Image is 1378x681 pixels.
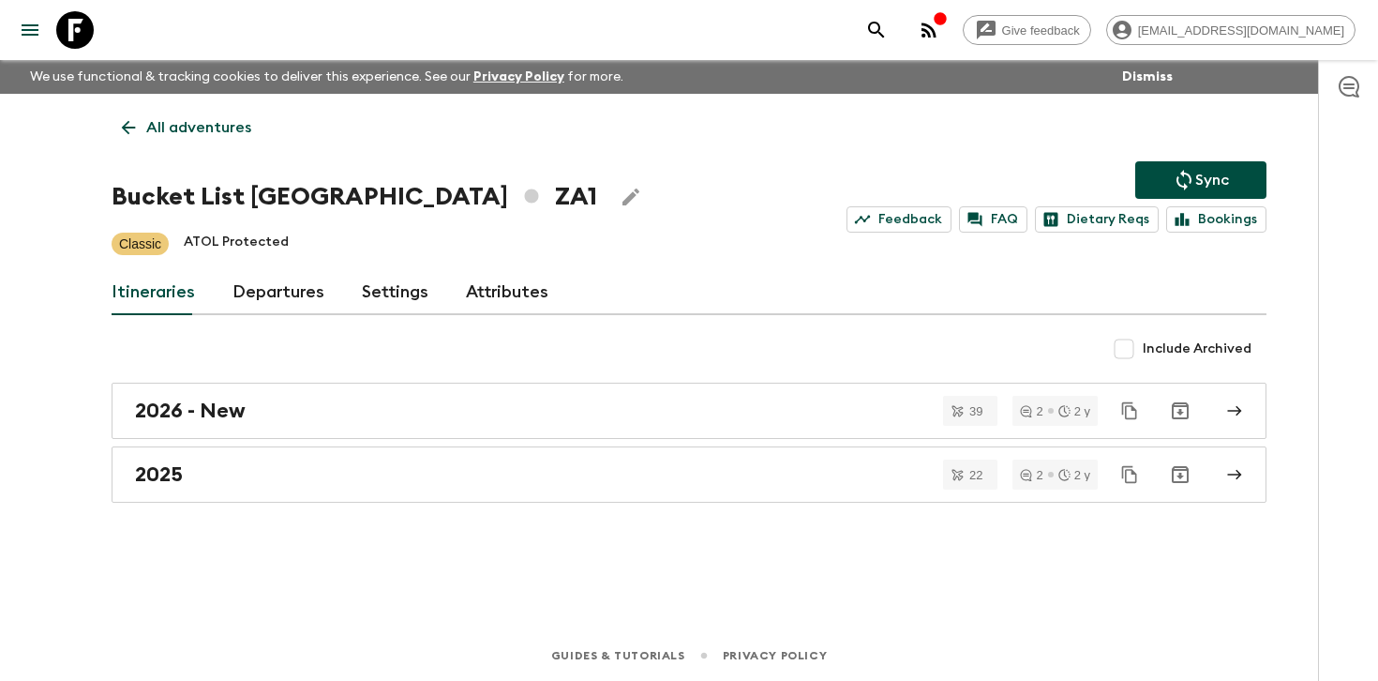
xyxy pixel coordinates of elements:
[11,11,49,49] button: menu
[1020,469,1042,481] div: 2
[1135,161,1266,199] button: Sync adventure departures to the booking engine
[992,23,1090,38] span: Give feedback
[232,270,324,315] a: Departures
[1058,469,1090,481] div: 2 y
[473,70,564,83] a: Privacy Policy
[1035,206,1159,233] a: Dietary Reqs
[958,405,994,417] span: 39
[1113,458,1146,492] button: Duplicate
[466,270,548,315] a: Attributes
[22,60,631,94] p: We use functional & tracking cookies to deliver this experience. See our for more.
[846,206,951,233] a: Feedback
[135,399,246,423] h2: 2026 - New
[1020,405,1042,417] div: 2
[1166,206,1266,233] a: Bookings
[1195,169,1229,191] p: Sync
[1161,392,1199,430] button: Archive
[112,270,195,315] a: Itineraries
[184,233,289,255] p: ATOL Protected
[112,446,1266,503] a: 2025
[1143,340,1251,358] span: Include Archived
[1117,64,1177,90] button: Dismiss
[612,178,650,216] button: Edit Adventure Title
[958,469,994,481] span: 22
[146,116,251,139] p: All adventures
[959,206,1027,233] a: FAQ
[1113,394,1146,428] button: Duplicate
[112,109,262,146] a: All adventures
[112,383,1266,439] a: 2026 - New
[1161,456,1199,493] button: Archive
[1058,405,1090,417] div: 2 y
[1106,15,1356,45] div: [EMAIL_ADDRESS][DOMAIN_NAME]
[551,645,685,666] a: Guides & Tutorials
[112,178,597,216] h1: Bucket List [GEOGRAPHIC_DATA] ZA1
[1128,23,1355,38] span: [EMAIL_ADDRESS][DOMAIN_NAME]
[135,462,183,487] h2: 2025
[119,235,161,253] p: Classic
[362,270,428,315] a: Settings
[858,11,895,49] button: search adventures
[963,15,1091,45] a: Give feedback
[723,645,827,666] a: Privacy Policy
